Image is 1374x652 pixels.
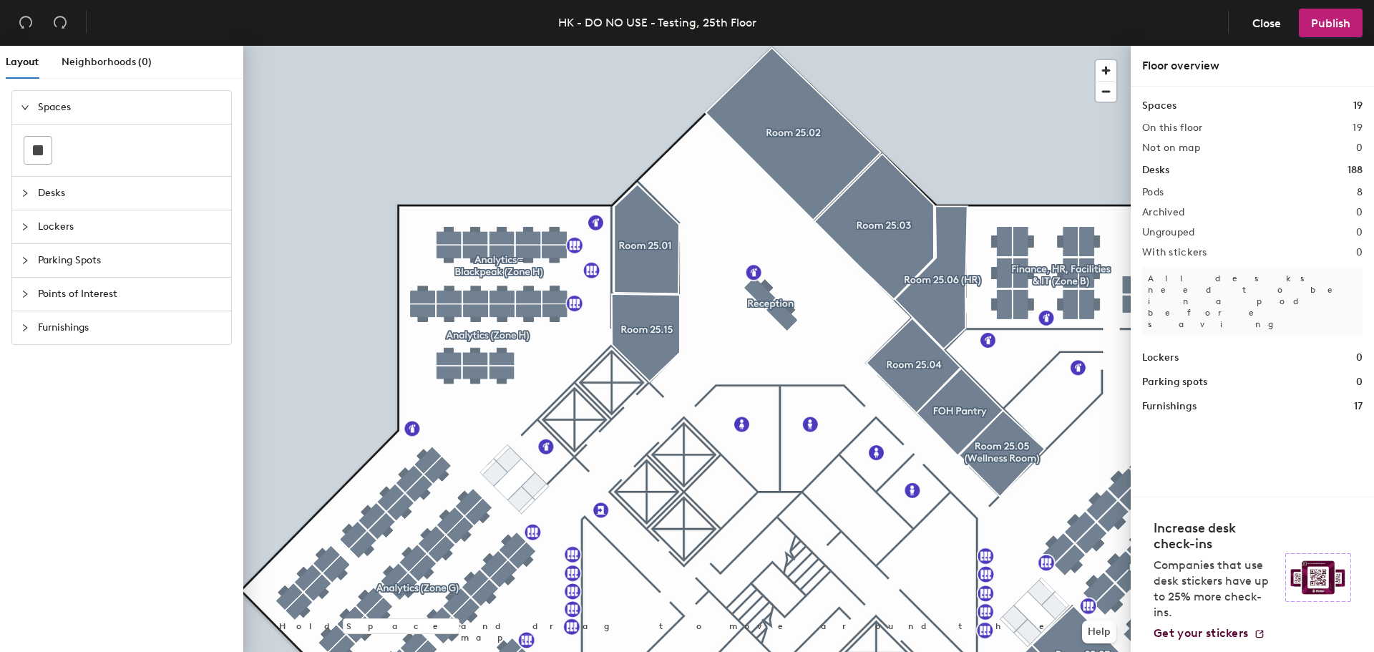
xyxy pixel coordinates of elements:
[38,311,223,344] span: Furnishings
[11,9,40,37] button: Undo (⌘ + Z)
[1348,162,1363,178] h1: 188
[1240,9,1293,37] button: Close
[1142,267,1363,336] p: All desks need to be in a pod before saving
[1142,162,1169,178] h1: Desks
[1356,350,1363,366] h1: 0
[1356,247,1363,258] h2: 0
[1154,626,1265,641] a: Get your stickers
[38,91,223,124] span: Spaces
[1356,374,1363,390] h1: 0
[1142,187,1164,198] h2: Pods
[1252,16,1281,30] span: Close
[1142,374,1207,390] h1: Parking spots
[1142,350,1179,366] h1: Lockers
[1353,122,1363,134] h2: 19
[1357,187,1363,198] h2: 8
[19,15,33,29] span: undo
[1356,142,1363,154] h2: 0
[1285,553,1351,602] img: Sticker logo
[1353,98,1363,114] h1: 19
[38,278,223,311] span: Points of Interest
[38,177,223,210] span: Desks
[6,56,39,68] span: Layout
[21,323,29,332] span: collapsed
[558,14,756,31] div: HK - DO NO USE - Testing, 25th Floor
[1142,207,1184,218] h2: Archived
[1154,626,1248,640] span: Get your stickers
[21,256,29,265] span: collapsed
[1356,207,1363,218] h2: 0
[1142,57,1363,74] div: Floor overview
[21,189,29,198] span: collapsed
[21,223,29,231] span: collapsed
[1154,558,1277,621] p: Companies that use desk stickers have up to 25% more check-ins.
[1142,247,1207,258] h2: With stickers
[1142,142,1200,154] h2: Not on map
[1311,16,1350,30] span: Publish
[1142,227,1195,238] h2: Ungrouped
[1154,520,1277,552] h4: Increase desk check-ins
[46,9,74,37] button: Redo (⌘ + ⇧ + Z)
[1142,399,1197,414] h1: Furnishings
[1354,399,1363,414] h1: 17
[1299,9,1363,37] button: Publish
[38,244,223,277] span: Parking Spots
[1082,621,1116,643] button: Help
[62,56,152,68] span: Neighborhoods (0)
[1356,227,1363,238] h2: 0
[1142,122,1203,134] h2: On this floor
[21,103,29,112] span: expanded
[1142,98,1176,114] h1: Spaces
[21,290,29,298] span: collapsed
[38,210,223,243] span: Lockers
